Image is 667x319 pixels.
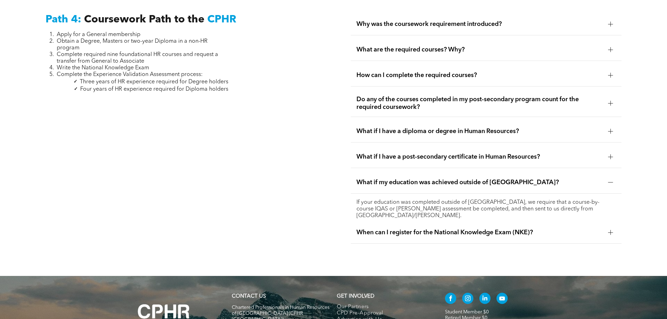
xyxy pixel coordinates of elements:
a: linkedin [479,293,491,306]
span: Complete required nine foundational HR courses and request a transfer from General to Associate [57,52,218,64]
span: CPHR [207,14,236,25]
span: GET INVOLVED [337,294,374,299]
a: Student Member $0 [445,310,489,314]
span: Do any of the courses completed in my post-secondary program count for the required coursework? [356,96,603,111]
span: Coursework Path to the [84,14,204,25]
a: CONTACT US [232,294,266,299]
span: Three years of HR experience required for Degree holders [80,79,228,85]
span: When can I register for the National Knowledge Exam (NKE)? [356,229,603,236]
span: Why was the coursework requirement introduced? [356,20,603,28]
span: Write the National Knowledge Exam [57,65,149,71]
span: Path 4: [46,14,81,25]
p: If your education was completed outside of [GEOGRAPHIC_DATA], we require that a course-by-course ... [356,199,616,219]
span: How can I complete the required courses? [356,71,603,79]
span: Obtain a Degree, Masters or two-year Diploma in a non-HR program [57,39,208,51]
span: Four years of HR experience required for Diploma holders [80,86,228,92]
span: What if I have a diploma or degree in Human Resources? [356,127,603,135]
a: facebook [445,293,456,306]
span: What if I have a post-secondary certificate in Human Resources? [356,153,603,161]
span: Complete the Experience Validation Assessment process: [57,72,203,77]
a: Our Partners [337,304,430,310]
span: What if my education was achieved outside of [GEOGRAPHIC_DATA]? [356,179,603,186]
a: youtube [496,293,508,306]
span: What are the required courses? Why? [356,46,603,54]
a: instagram [462,293,473,306]
span: Apply for a General membership [57,32,140,37]
a: CPD Pre-Approval [337,310,430,317]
